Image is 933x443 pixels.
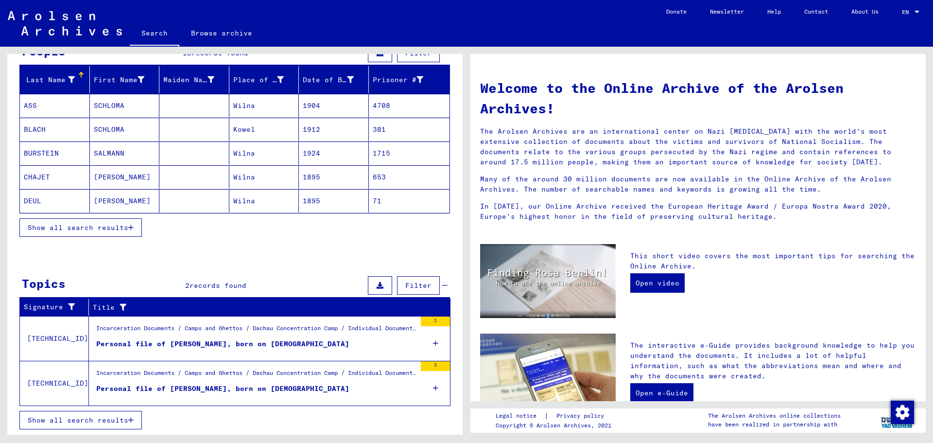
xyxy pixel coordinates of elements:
[708,411,841,420] p: The Arolsen Archives online collections
[179,21,264,45] a: Browse archive
[630,340,916,381] p: The interactive e-Guide provides background knowledge to help you understand the documents. It in...
[22,275,66,292] div: Topics
[20,189,90,213] mat-cell: DEUL
[90,142,160,165] mat-cell: SALMANN
[28,416,128,425] span: Show all search results
[90,94,160,117] mat-cell: SCHLOMA
[24,75,75,85] div: Last Name
[630,251,916,271] p: This short video covers the most important tips for searching the Online Archive.
[480,126,916,167] p: The Arolsen Archives are an international center on Nazi [MEDICAL_DATA] with the world’s most ext...
[549,411,616,421] a: Privacy policy
[708,420,841,429] p: have been realized in partnership with
[94,72,159,88] div: First Name
[20,94,90,117] mat-cell: ASS
[96,369,416,382] div: Incarceration Documents / Camps and Ghettos / Dachau Concentration Camp / Individual Documents [G...
[24,302,76,312] div: Signature
[185,281,190,290] span: 2
[496,411,616,421] div: |
[369,94,450,117] mat-cell: 4708
[130,21,179,47] a: Search
[480,201,916,222] p: In [DATE], our Online Archive received the European Heritage Award / Europa Nostra Award 2020, Eu...
[369,142,450,165] mat-cell: 1715
[902,9,913,16] span: EN
[20,118,90,141] mat-cell: BLACH
[229,165,299,189] mat-cell: Wilna
[303,75,354,85] div: Date of Birth
[369,189,450,213] mat-cell: 71
[20,316,89,361] td: [TECHNICAL_ID]
[93,302,426,313] div: Title
[20,66,90,93] mat-header-cell: Last Name
[159,66,229,93] mat-header-cell: Maiden Name
[20,142,90,165] mat-cell: BURSTEIN
[90,118,160,141] mat-cell: SCHLOMA
[229,189,299,213] mat-cell: Wilna
[93,300,438,315] div: Title
[96,324,416,337] div: Incarceration Documents / Camps and Ghettos / Dachau Concentration Camp / Individual Documents [G...
[480,174,916,195] p: Many of the around 30 million documents are now available in the Online Archive of the Arolsen Ar...
[879,408,916,432] img: yv_logo.png
[90,189,160,213] mat-cell: [PERSON_NAME]
[630,273,685,293] a: Open video
[8,11,122,35] img: Arolsen_neg.svg
[480,334,616,424] img: eguide.jpg
[229,118,299,141] mat-cell: Kowel
[299,165,369,189] mat-cell: 1895
[299,142,369,165] mat-cell: 1924
[397,276,440,295] button: Filter
[19,218,142,237] button: Show all search results
[369,165,450,189] mat-cell: 653
[96,384,349,394] div: Personal file of [PERSON_NAME], born on [DEMOGRAPHIC_DATA]
[233,72,299,88] div: Place of Birth
[96,339,349,349] div: Personal file of [PERSON_NAME], born on [DEMOGRAPHIC_DATA]
[191,49,248,57] span: records found
[24,300,88,315] div: Signature
[480,244,616,318] img: video.jpg
[299,66,369,93] mat-header-cell: Date of Birth
[480,78,916,119] h1: Welcome to the Online Archive of the Arolsen Archives!
[229,66,299,93] mat-header-cell: Place of Birth
[630,383,693,403] a: Open e-Guide
[496,421,616,430] p: Copyright © Arolsen Archives, 2021
[190,281,246,290] span: records found
[405,281,432,290] span: Filter
[891,401,914,424] img: Change consent
[405,49,432,57] span: Filter
[24,72,89,88] div: Last Name
[373,75,424,85] div: Prisoner #
[20,165,90,189] mat-cell: CHAJET
[373,72,438,88] div: Prisoner #
[90,165,160,189] mat-cell: [PERSON_NAME]
[20,361,89,406] td: [TECHNICAL_ID]
[303,72,368,88] div: Date of Birth
[163,75,214,85] div: Maiden Name
[229,142,299,165] mat-cell: Wilna
[299,118,369,141] mat-cell: 1912
[496,411,544,421] a: Legal notice
[163,72,229,88] div: Maiden Name
[19,411,142,429] button: Show all search results
[28,223,128,232] span: Show all search results
[233,75,284,85] div: Place of Birth
[229,94,299,117] mat-cell: Wilna
[369,66,450,93] mat-header-cell: Prisoner #
[421,317,450,326] div: 1
[90,66,160,93] mat-header-cell: First Name
[94,75,145,85] div: First Name
[421,361,450,371] div: 3
[299,94,369,117] mat-cell: 1904
[299,189,369,213] mat-cell: 1895
[369,118,450,141] mat-cell: 381
[183,49,191,57] span: 13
